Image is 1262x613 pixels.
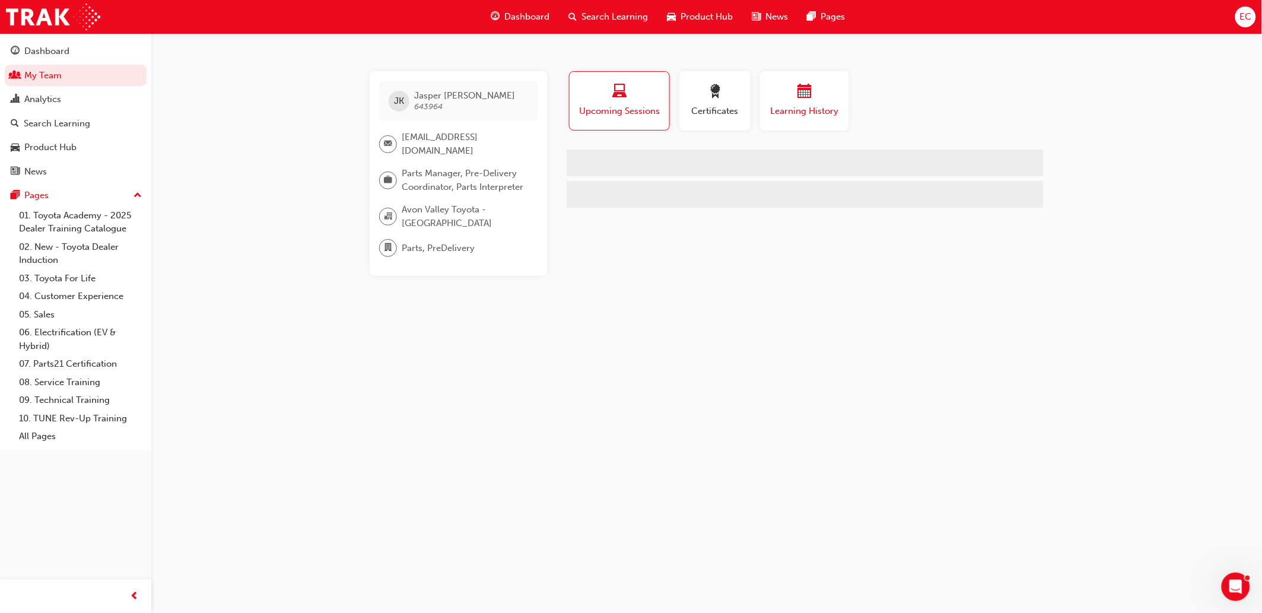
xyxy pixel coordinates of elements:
[504,10,549,24] span: Dashboard
[657,5,742,29] a: car-iconProduct Hub
[797,84,812,100] span: calendar-icon
[11,46,20,57] span: guage-icon
[708,84,722,100] span: award-icon
[1239,10,1251,24] span: EC
[24,117,90,131] div: Search Learning
[24,93,61,106] div: Analytics
[402,203,529,230] span: Avon Valley Toyota - [GEOGRAPHIC_DATA]
[11,142,20,153] span: car-icon
[6,4,100,30] img: Trak
[679,71,751,131] button: Certificates
[384,209,392,224] span: organisation-icon
[807,9,816,24] span: pages-icon
[14,427,147,446] a: All Pages
[681,10,733,24] span: Product Hub
[5,65,147,87] a: My Team
[559,5,657,29] a: search-iconSearch Learning
[414,101,443,112] span: 643964
[769,104,840,118] span: Learning History
[402,131,529,157] span: [EMAIL_ADDRESS][DOMAIN_NAME]
[14,207,147,238] a: 01. Toyota Academy - 2025 Dealer Training Catalogue
[11,190,20,201] span: pages-icon
[384,173,392,188] span: briefcase-icon
[821,10,845,24] span: Pages
[578,104,660,118] span: Upcoming Sessions
[24,165,47,179] div: News
[5,38,147,185] button: DashboardMy TeamAnalyticsSearch LearningProduct HubNews
[11,94,20,105] span: chart-icon
[24,45,69,58] div: Dashboard
[760,71,849,131] button: Learning History
[765,10,788,24] span: News
[491,9,500,24] span: guage-icon
[612,84,627,100] span: laptop-icon
[384,240,392,256] span: department-icon
[14,323,147,355] a: 06. Electrification (EV & Hybrid)
[24,141,77,154] div: Product Hub
[14,306,147,324] a: 05. Sales
[752,9,761,24] span: news-icon
[5,185,147,207] button: Pages
[5,161,147,183] a: News
[5,40,147,62] a: Dashboard
[5,136,147,158] a: Product Hub
[131,589,139,604] span: prev-icon
[414,90,515,101] span: Jasper [PERSON_NAME]
[24,189,49,202] div: Pages
[133,188,142,204] span: up-icon
[14,287,147,306] a: 04. Customer Experience
[568,9,577,24] span: search-icon
[11,71,20,81] span: people-icon
[11,119,19,129] span: search-icon
[394,94,404,108] span: JK
[14,238,147,269] a: 02. New - Toyota Dealer Induction
[1222,573,1250,601] iframe: Intercom live chat
[384,136,392,152] span: email-icon
[481,5,559,29] a: guage-iconDashboard
[5,88,147,110] a: Analytics
[742,5,797,29] a: news-iconNews
[797,5,854,29] a: pages-iconPages
[14,355,147,373] a: 07. Parts21 Certification
[581,10,648,24] span: Search Learning
[1235,7,1256,27] button: EC
[11,167,20,177] span: news-icon
[402,167,529,193] span: Parts Manager, Pre-Delivery Coordinator, Parts Interpreter
[14,409,147,428] a: 10. TUNE Rev-Up Training
[14,269,147,288] a: 03. Toyota For Life
[14,391,147,409] a: 09. Technical Training
[5,113,147,135] a: Search Learning
[14,373,147,392] a: 08. Service Training
[688,104,742,118] span: Certificates
[667,9,676,24] span: car-icon
[402,242,475,255] span: Parts, PreDelivery
[569,71,670,131] button: Upcoming Sessions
